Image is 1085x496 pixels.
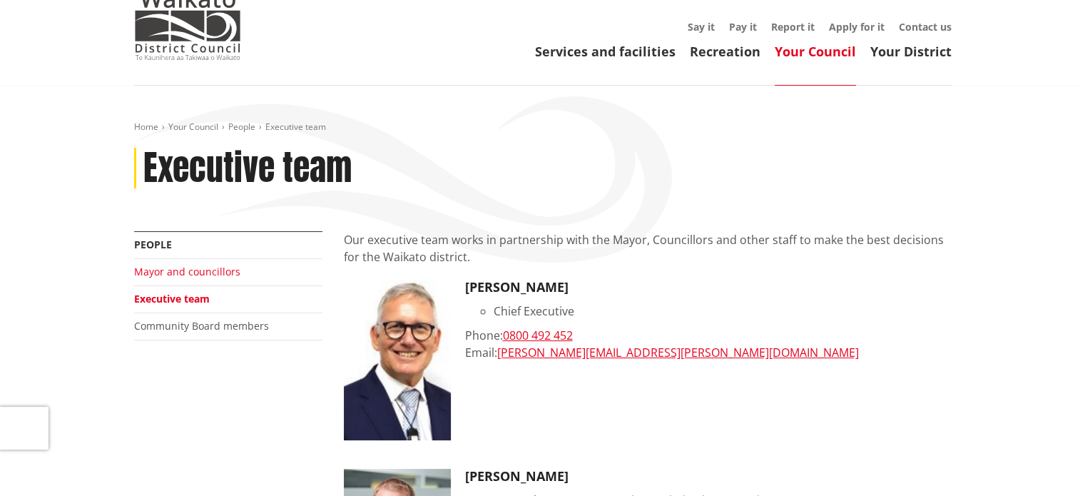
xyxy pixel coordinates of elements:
nav: breadcrumb [134,121,952,133]
a: [PERSON_NAME][EMAIL_ADDRESS][PERSON_NAME][DOMAIN_NAME] [497,345,859,360]
a: Mayor and councillors [134,265,240,278]
a: People [134,238,172,251]
div: Phone: [465,327,952,344]
h1: Executive team [143,148,352,189]
a: Your District [870,43,952,60]
h3: [PERSON_NAME] [465,469,952,485]
iframe: Messenger Launcher [1019,436,1071,487]
a: Say it [688,20,715,34]
p: Our executive team works in partnership with the Mayor, Councillors and other staff to make the b... [344,231,952,265]
a: Home [134,121,158,133]
a: People [228,121,255,133]
a: Community Board members [134,319,269,333]
span: Executive team [265,121,326,133]
a: Your Council [775,43,856,60]
a: Services and facilities [535,43,676,60]
a: Report it [771,20,815,34]
div: Email: [465,344,952,361]
a: Your Council [168,121,218,133]
h3: [PERSON_NAME] [465,280,952,295]
a: Pay it [729,20,757,34]
img: CE Craig Hobbs [344,280,451,440]
a: Executive team [134,292,210,305]
a: Recreation [690,43,760,60]
li: Chief Executive [494,303,952,320]
a: 0800 492 452 [503,328,573,343]
a: Apply for it [829,20,885,34]
a: Contact us [899,20,952,34]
